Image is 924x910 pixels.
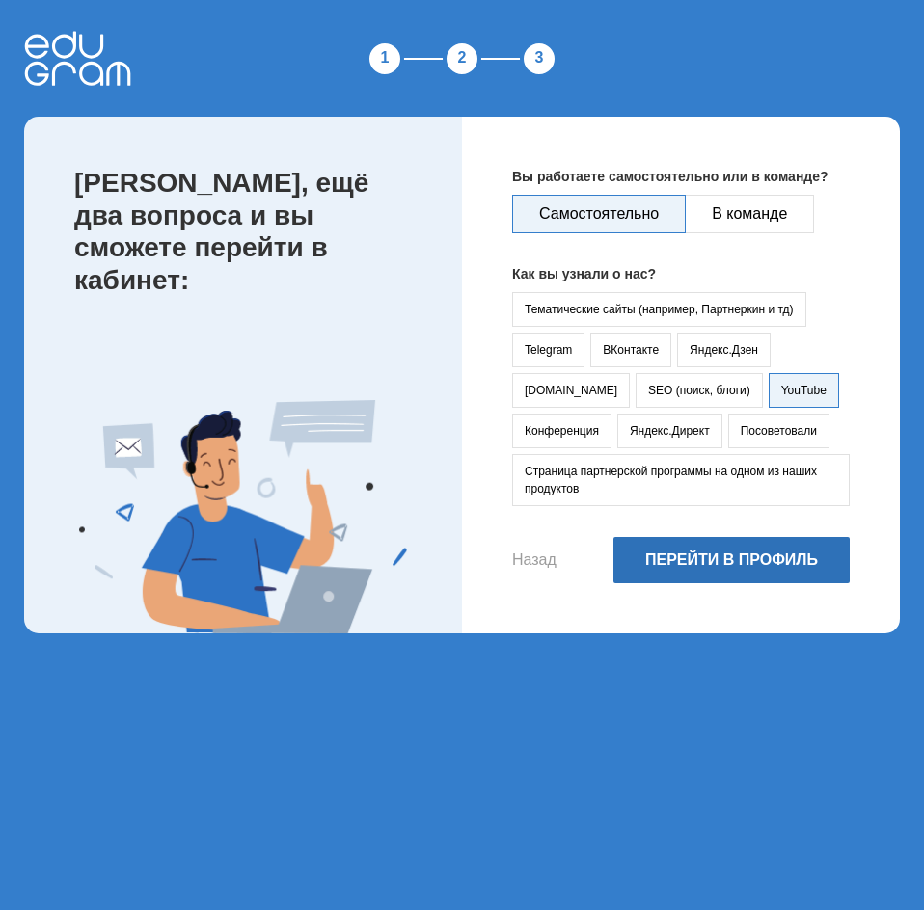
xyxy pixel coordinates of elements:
[512,195,686,233] button: Самостоятельно
[443,40,481,78] div: 2
[590,333,671,367] button: ВКонтакте
[728,414,829,448] button: Посоветовали
[512,551,557,569] button: Назад
[636,373,763,408] button: SEO (поиск, блоги)
[512,264,850,284] p: Как вы узнали о нас?
[512,167,850,187] p: Вы работаете самостоятельно или в команде?
[74,167,423,296] p: [PERSON_NAME], ещё два вопроса и вы сможете перейти в кабинет:
[79,400,407,633] img: Expert Image
[512,292,806,327] button: Тематические сайты (например, Партнеркин и тд)
[512,333,584,367] button: Telegram
[366,40,404,78] div: 1
[512,454,850,506] button: Страница партнерской программы на одном из наших продуктов
[512,373,630,408] button: [DOMAIN_NAME]
[512,414,611,448] button: Конференция
[613,537,850,583] button: Перейти в профиль
[617,414,722,448] button: Яндекс.Директ
[520,40,558,78] div: 3
[677,333,771,367] button: Яндекс.Дзен
[685,195,814,233] button: В команде
[769,373,839,408] button: YouTube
